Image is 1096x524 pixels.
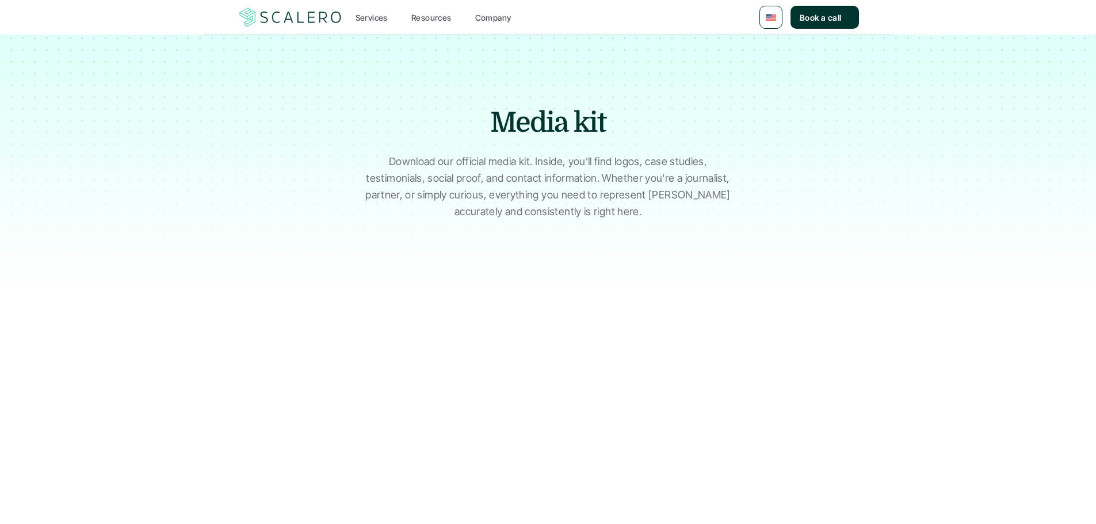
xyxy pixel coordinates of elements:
[238,7,343,28] a: Scalero company logo
[800,12,842,24] p: Book a call
[791,6,859,29] a: Book a call
[238,6,343,28] img: Scalero company logo
[356,12,388,24] p: Services
[347,104,750,142] h1: Media kit
[475,12,511,24] p: Company
[361,154,735,220] p: Download our official media kit. Inside, you’ll find logos, case studies, testimonials, social pr...
[411,12,452,24] p: Resources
